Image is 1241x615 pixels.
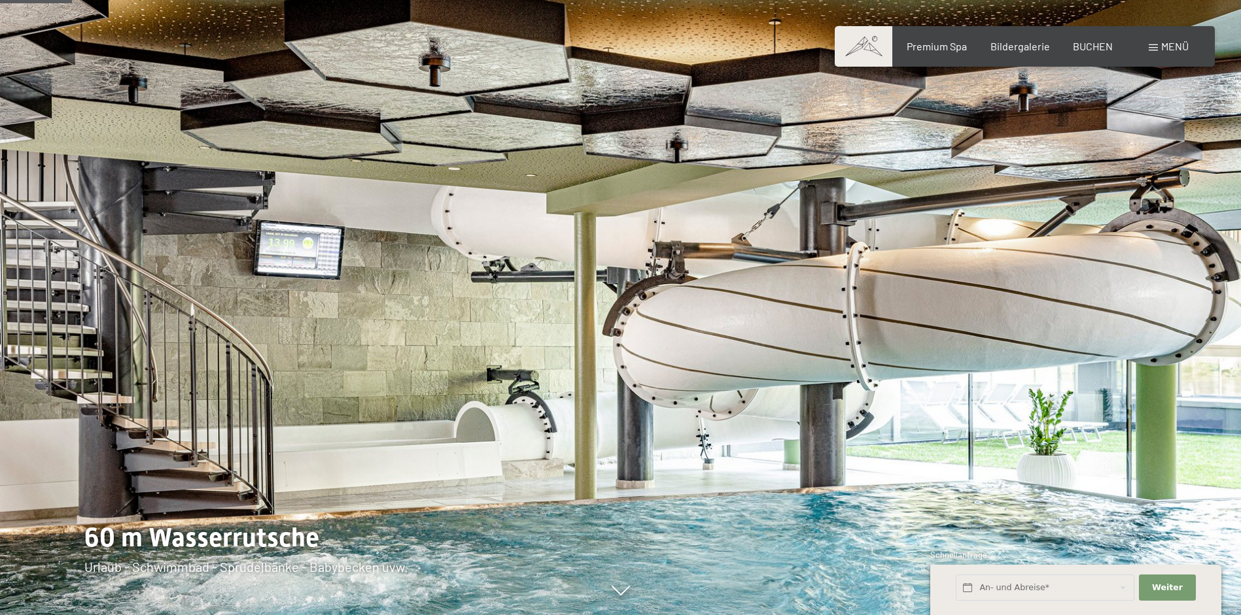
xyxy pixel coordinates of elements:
span: Menü [1161,40,1189,52]
span: Weiter [1152,582,1183,593]
a: BUCHEN [1073,40,1113,52]
a: Premium Spa [907,40,967,52]
a: Bildergalerie [990,40,1050,52]
button: Weiter [1139,574,1195,601]
span: Schnellanfrage [930,550,987,560]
